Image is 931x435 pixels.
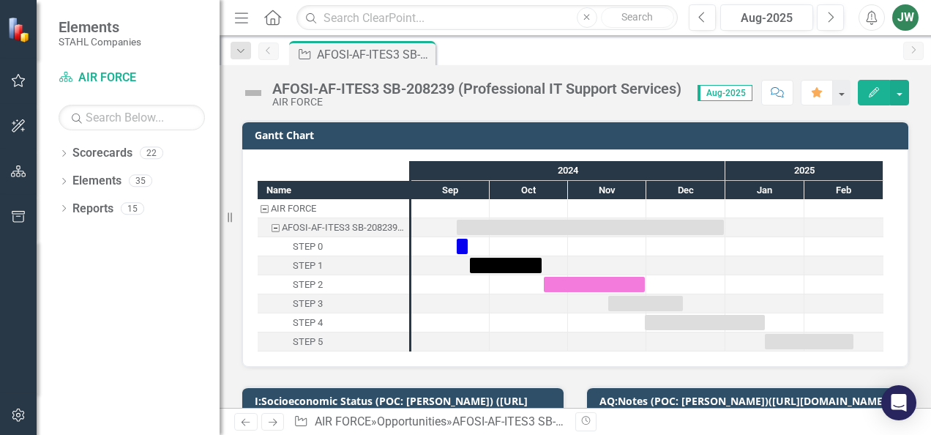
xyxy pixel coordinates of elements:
[258,199,409,218] div: Task: AIR FORCE Start date: 2024-09-18 End date: 2024-09-19
[72,145,132,162] a: Scorecards
[293,256,323,275] div: STEP 1
[258,218,409,237] div: Task: Start date: 2024-09-18 End date: 2024-12-31
[720,4,813,31] button: Aug-2025
[258,313,409,332] div: STEP 4
[72,173,121,190] a: Elements
[258,256,409,275] div: Task: Start date: 2024-09-23 End date: 2024-10-21
[293,332,323,352] div: STEP 5
[121,202,144,215] div: 15
[293,275,323,294] div: STEP 2
[725,10,808,27] div: Aug-2025
[725,161,883,180] div: 2025
[621,11,653,23] span: Search
[258,237,409,256] div: Task: Start date: 2024-09-18 End date: 2024-09-22
[765,334,853,349] div: Task: Start date: 2025-01-16 End date: 2025-02-18
[258,294,409,313] div: STEP 3
[282,218,405,237] div: AFOSI-AF-ITES3 SB-208239 (Professional IT Support Services)
[258,181,409,199] div: Name
[59,36,141,48] small: STAHL Companies
[258,256,409,275] div: STEP 1
[599,395,901,406] h3: AQ:Notes (POC: [PERSON_NAME])([URL][DOMAIN_NAME])
[470,258,542,273] div: Task: Start date: 2024-09-23 End date: 2024-10-21
[544,277,645,292] div: Task: Start date: 2024-10-22 End date: 2024-11-30
[59,105,205,130] input: Search Below...
[296,5,678,31] input: Search ClearPoint...
[272,81,681,97] div: AFOSI-AF-ITES3 SB-208239 (Professional IT Support Services)
[272,97,681,108] div: AIR FORCE
[258,294,409,313] div: Task: Start date: 2024-11-16 End date: 2024-12-15
[258,313,409,332] div: Task: Start date: 2024-11-30 End date: 2025-01-16
[698,85,752,101] span: Aug-2025
[490,181,568,200] div: Oct
[59,70,205,86] a: AIR FORCE
[7,17,33,42] img: ClearPoint Strategy
[72,201,113,218] a: Reports
[892,4,919,31] button: JW
[258,199,409,218] div: AIR FORCE
[646,181,725,200] div: Dec
[293,313,323,332] div: STEP 4
[411,161,725,180] div: 2024
[293,414,564,431] div: » »
[271,199,316,218] div: AIR FORCE
[645,315,765,330] div: Task: Start date: 2024-11-30 End date: 2025-01-16
[255,130,901,141] h3: Gantt Chart
[59,18,141,36] span: Elements
[315,414,371,428] a: AIR FORCE
[601,7,674,28] button: Search
[258,275,409,294] div: Task: Start date: 2024-10-22 End date: 2024-11-30
[258,237,409,256] div: STEP 0
[140,147,163,160] div: 22
[452,414,774,428] div: AFOSI-AF-ITES3 SB-208239 (Professional IT Support Services)
[317,45,432,64] div: AFOSI-AF-ITES3 SB-208239 (Professional IT Support Services)
[258,275,409,294] div: STEP 2
[255,395,556,418] h3: I:Socioeconomic Status (POC: [PERSON_NAME]) ([URL][DOMAIN_NAME])
[457,220,724,235] div: Task: Start date: 2024-09-18 End date: 2024-12-31
[725,181,804,200] div: Jan
[258,332,409,352] div: STEP 5
[129,175,152,187] div: 35
[258,218,409,237] div: AFOSI-AF-ITES3 SB-208239 (Professional IT Support Services)
[804,181,883,200] div: Feb
[377,414,446,428] a: Opportunities
[457,239,468,254] div: Task: Start date: 2024-09-18 End date: 2024-09-22
[293,237,323,256] div: STEP 0
[293,294,323,313] div: STEP 3
[258,332,409,352] div: Task: Start date: 2025-01-16 End date: 2025-02-18
[568,181,646,200] div: Nov
[242,81,265,105] img: Not Defined
[411,181,490,200] div: Sep
[881,385,916,420] div: Open Intercom Messenger
[608,296,683,311] div: Task: Start date: 2024-11-16 End date: 2024-12-15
